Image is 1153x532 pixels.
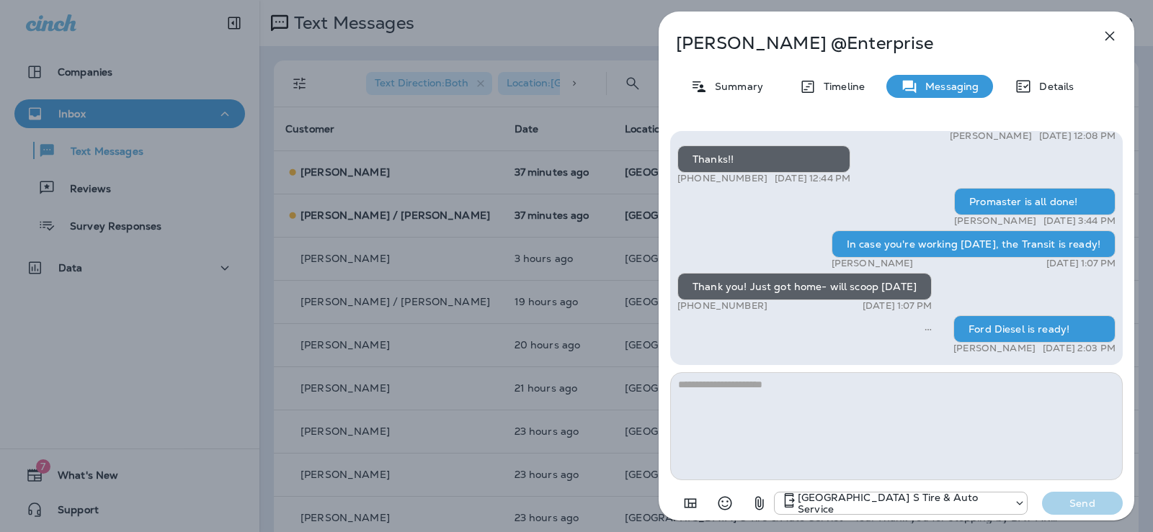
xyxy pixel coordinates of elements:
[1032,81,1074,92] p: Details
[816,81,865,92] p: Timeline
[1043,215,1116,227] p: [DATE] 3:44 PM
[953,343,1036,354] p: [PERSON_NAME]
[863,300,932,312] p: [DATE] 1:07 PM
[950,130,1032,142] p: [PERSON_NAME]
[775,492,1027,515] div: +1 (301) 975-0024
[832,230,1116,258] div: In case you're working [DATE], the Transit is ready!
[925,322,932,335] span: Sent
[676,489,705,518] button: Add in a premade template
[1046,258,1116,269] p: [DATE] 1:07 PM
[954,188,1116,215] div: Promaster is all done!
[677,300,767,312] p: [PHONE_NUMBER]
[953,315,1116,343] div: Ford Diesel is ready!
[677,273,932,300] div: Thank you! Just got home- will scoop [DATE]
[1043,343,1116,354] p: [DATE] 2:03 PM
[708,81,763,92] p: Summary
[775,173,850,184] p: [DATE] 12:44 PM
[677,145,850,173] div: Thanks!!
[677,173,767,184] p: [PHONE_NUMBER]
[918,81,979,92] p: Messaging
[954,215,1036,227] p: [PERSON_NAME]
[676,33,1069,53] p: [PERSON_NAME] @Enterprise
[1039,130,1116,142] p: [DATE] 12:08 PM
[711,489,739,518] button: Select an emoji
[832,258,914,269] p: [PERSON_NAME]
[798,492,1007,515] p: [GEOGRAPHIC_DATA] S Tire & Auto Service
